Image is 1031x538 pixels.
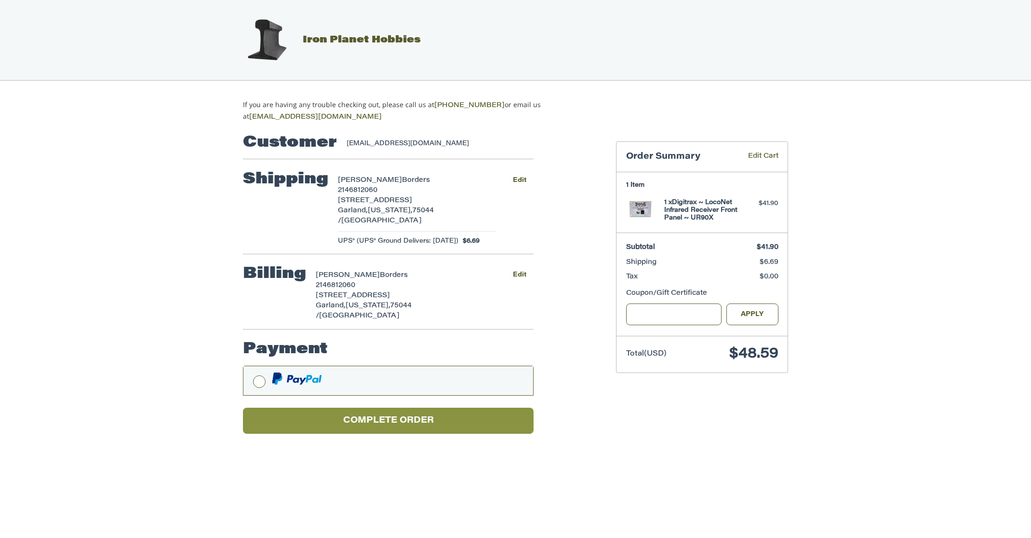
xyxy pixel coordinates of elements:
[338,236,458,246] span: UPS® (UPS® Ground Delivers: [DATE])
[272,372,322,385] img: PayPal icon
[347,139,524,149] div: [EMAIL_ADDRESS][DOMAIN_NAME]
[303,35,421,45] span: Iron Planet Hobbies
[434,102,505,109] a: [PHONE_NUMBER]
[729,347,778,361] span: $48.59
[726,303,778,325] button: Apply
[505,268,534,282] button: Edit
[341,218,422,224] span: [GEOGRAPHIC_DATA]
[380,272,408,279] span: Borders
[249,114,382,121] a: [EMAIL_ADDRESS][DOMAIN_NAME]
[243,133,337,152] h2: Customer
[316,303,412,319] span: 75044 /
[233,35,421,45] a: Iron Planet Hobbies
[368,207,413,214] span: [US_STATE],
[626,244,655,251] span: Subtotal
[316,272,380,279] span: [PERSON_NAME]
[664,199,738,222] h4: 1 x Digitrax ~ LocoNet Infrared Receiver Front Panel ~ UR90X
[626,152,734,163] h3: Order Summary
[626,350,667,358] span: Total (USD)
[734,152,778,163] a: Edit Cart
[346,303,390,309] span: [US_STATE],
[338,187,377,194] span: 2146812060
[626,303,722,325] input: Gift Certificate or Coupon Code
[243,264,306,284] h2: Billing
[757,244,778,251] span: $41.90
[242,16,291,64] img: Iron Planet Hobbies
[760,259,778,266] span: $6.69
[319,313,400,319] span: [GEOGRAPHIC_DATA]
[760,274,778,280] span: $0.00
[243,340,328,359] h2: Payment
[626,289,778,299] div: Coupon/Gift Certificate
[316,292,390,299] span: [STREET_ADDRESS]
[338,207,368,214] span: Garland,
[626,181,778,189] h3: 1 Item
[316,303,346,309] span: Garland,
[243,170,328,189] h2: Shipping
[316,282,355,289] span: 2146812060
[243,99,571,123] p: If you are having any trouble checking out, please call us at or email us at
[402,177,430,184] span: Borders
[626,259,656,266] span: Shipping
[338,177,402,184] span: [PERSON_NAME]
[338,197,412,204] span: [STREET_ADDRESS]
[243,408,534,434] button: Complete order
[626,274,638,280] span: Tax
[740,199,778,208] div: $41.90
[505,173,534,187] button: Edit
[458,236,480,246] span: $6.69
